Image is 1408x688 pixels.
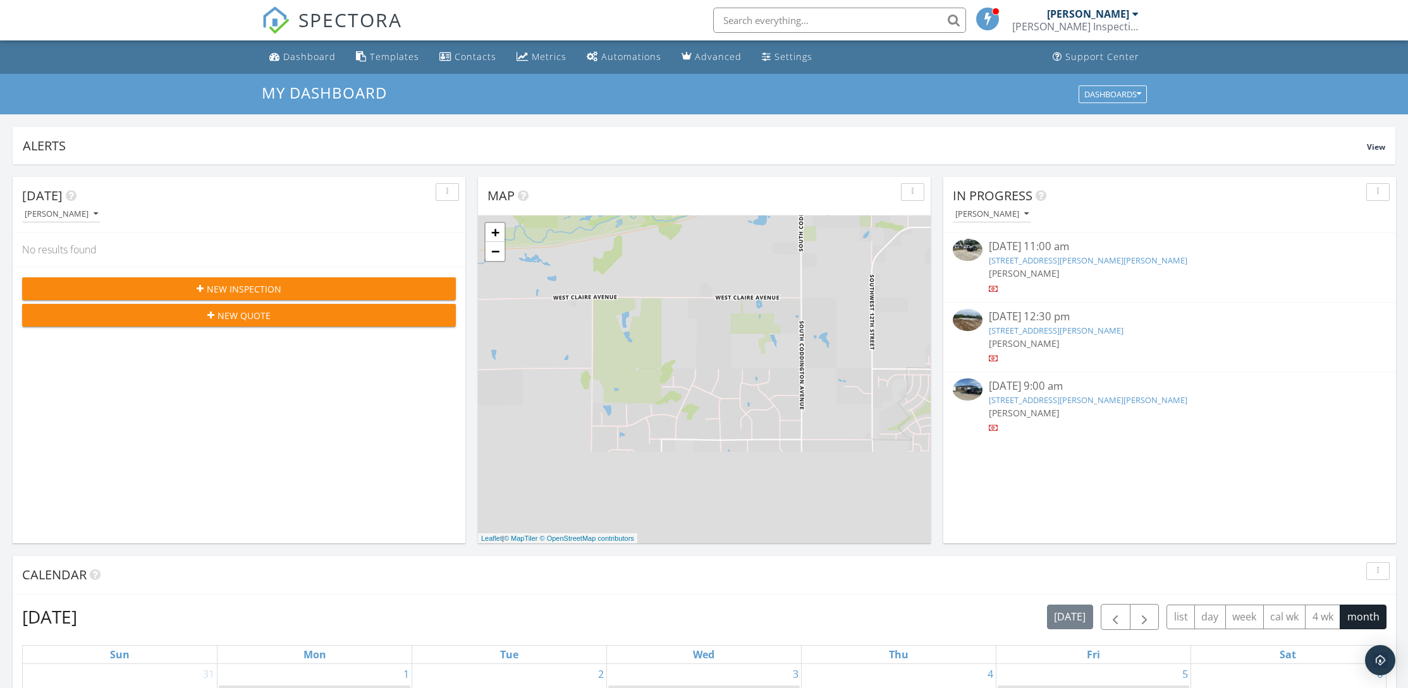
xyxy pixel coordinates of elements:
a: [STREET_ADDRESS][PERSON_NAME][PERSON_NAME] [989,255,1187,266]
div: [DATE] 12:30 pm [989,309,1350,325]
div: | [478,533,637,544]
button: list [1166,605,1195,629]
a: Templates [351,45,424,69]
a: Thursday [886,646,911,663]
a: Advanced [676,45,747,69]
button: cal wk [1263,605,1306,629]
button: [PERSON_NAME] [953,206,1031,223]
a: [STREET_ADDRESS][PERSON_NAME] [989,325,1123,336]
button: [DATE] [1047,605,1093,629]
input: Search everything... [713,8,966,33]
a: Dashboard [264,45,341,69]
span: Map [487,187,515,204]
a: Go to September 4, 2025 [985,664,996,684]
a: Go to September 3, 2025 [790,664,801,684]
a: [DATE] 12:30 pm [STREET_ADDRESS][PERSON_NAME] [PERSON_NAME] [953,309,1387,365]
button: New Quote [22,304,456,327]
span: New Inspection [207,282,281,296]
div: [PERSON_NAME] [955,210,1029,219]
div: Open Intercom Messenger [1365,645,1395,675]
a: Support Center [1048,45,1144,69]
div: Murray Inspection Services [1012,20,1139,33]
div: [PERSON_NAME] [1047,8,1129,20]
span: New Quote [217,309,271,322]
span: View [1367,142,1385,152]
span: [PERSON_NAME] [989,407,1060,419]
a: Friday [1084,646,1103,663]
div: Contacts [455,51,496,63]
a: Monday [301,646,329,663]
button: Dashboards [1079,85,1147,103]
div: Dashboards [1084,90,1141,99]
div: [PERSON_NAME] [25,210,98,219]
h2: [DATE] [22,604,77,629]
div: Dashboard [283,51,336,63]
span: [DATE] [22,187,63,204]
span: [PERSON_NAME] [989,337,1060,349]
button: 4 wk [1305,605,1340,629]
a: Settings [757,45,817,69]
img: The Best Home Inspection Software - Spectora [262,6,290,34]
div: Alerts [23,137,1367,154]
a: Saturday [1277,646,1299,663]
div: Support Center [1065,51,1139,63]
div: No results found [13,232,465,267]
button: New Inspection [22,277,456,300]
div: Advanced [695,51,742,63]
a: Automations (Basic) [582,45,666,69]
a: [DATE] 9:00 am [STREET_ADDRESS][PERSON_NAME][PERSON_NAME] [PERSON_NAME] [953,378,1387,435]
button: day [1194,605,1226,629]
div: [DATE] 11:00 am [989,239,1350,255]
a: © MapTiler [504,534,538,542]
a: Go to September 1, 2025 [401,664,412,684]
a: Go to August 31, 2025 [200,664,217,684]
a: Zoom out [486,242,505,261]
a: © OpenStreetMap contributors [540,534,634,542]
a: [DATE] 11:00 am [STREET_ADDRESS][PERSON_NAME][PERSON_NAME] [PERSON_NAME] [953,239,1387,295]
span: [PERSON_NAME] [989,267,1060,279]
button: Next month [1130,604,1160,630]
a: Zoom in [486,223,505,242]
button: month [1340,605,1387,629]
img: 9503524%2Fcover_photos%2F4TZekEtux58qmhExHBsL%2Fsmall.jpg [953,239,983,261]
a: Tuesday [498,646,521,663]
a: Leaflet [481,534,502,542]
div: Templates [370,51,419,63]
button: week [1225,605,1264,629]
a: Go to September 2, 2025 [596,664,606,684]
span: In Progress [953,187,1032,204]
span: SPECTORA [298,6,402,33]
span: My Dashboard [262,82,387,103]
button: [PERSON_NAME] [22,206,101,223]
span: Calendar [22,566,87,583]
a: Sunday [107,646,132,663]
a: Wednesday [690,646,717,663]
a: Contacts [434,45,501,69]
a: Metrics [511,45,572,69]
a: Go to September 5, 2025 [1180,664,1191,684]
a: [STREET_ADDRESS][PERSON_NAME][PERSON_NAME] [989,394,1187,406]
button: Previous month [1101,604,1130,630]
div: Metrics [532,51,566,63]
img: 9518641%2Fcover_photos%2FR5jVTSdCf6VwVGJ50pCH%2Fsmall.jpg [953,309,983,331]
a: SPECTORA [262,17,402,44]
div: [DATE] 9:00 am [989,378,1350,394]
div: Settings [774,51,812,63]
div: Automations [601,51,661,63]
img: 9525342%2Fcover_photos%2FILGamJrc8TaICMkjSrIw%2Fsmall.jpg [953,378,983,401]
